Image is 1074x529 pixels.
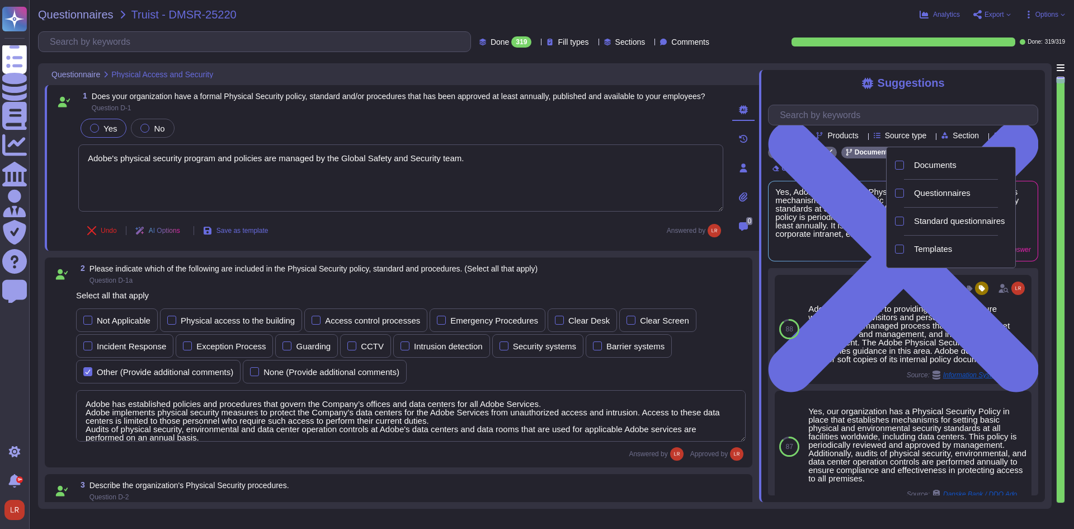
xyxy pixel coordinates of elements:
[361,342,384,350] div: CCTV
[101,227,117,234] span: Undo
[181,316,295,325] div: Physical access to the building
[97,342,166,350] div: Incident Response
[910,237,1010,262] div: Templates
[910,181,1010,206] div: Questionnaires
[943,491,1027,498] span: Danske Bank / DDQ Adobe Systems Software Ireland Ltd.
[89,277,133,284] span: Question D-1a
[914,188,971,198] span: Questionnaires
[92,92,705,101] span: Does your organization have a formal Physical Security policy, standard and/or procedures that ha...
[1045,39,1065,45] span: 319 / 319
[194,219,277,242] button: Save as template
[131,9,237,20] span: Truist - DMSR-25220
[2,498,32,522] button: user
[78,219,126,242] button: Undo
[640,316,689,325] div: Clear Screen
[910,153,1010,178] div: Documents
[450,316,538,325] div: Emergency Procedures
[690,451,728,457] span: Approved by
[907,490,1027,499] span: Source:
[914,244,1005,254] div: Templates
[920,10,960,19] button: Analytics
[671,38,709,46] span: Comments
[97,368,233,376] div: Other (Provide additional comments)
[808,407,1027,483] div: Yes, our organization has a Physical Security Policy in place that establishes mechanisms for set...
[111,71,213,78] span: Physical Access and Security
[914,244,952,254] span: Templates
[670,447,684,461] img: user
[76,264,85,272] span: 2
[154,124,164,133] span: No
[774,105,1038,125] input: Search by keywords
[76,481,85,489] span: 3
[89,264,538,273] span: Please indicate which of the following are included in the Physical Security policy, standard and...
[78,144,723,212] textarea: Adobe's physical security program and policies are managed by the Global Safety and Security team.
[667,227,705,234] span: Answered by
[76,291,746,299] p: Select all that apply
[558,38,588,46] span: Fill types
[910,209,1010,234] div: Standard questionnaires
[785,443,793,450] span: 87
[730,447,743,461] img: user
[51,71,100,78] span: Questionnaire
[97,316,150,325] div: Not Applicable
[1011,282,1025,295] img: user
[1035,11,1058,18] span: Options
[216,227,268,234] span: Save as template
[568,316,610,325] div: Clear Desk
[746,217,752,225] span: 0
[513,342,576,350] div: Security systems
[491,38,509,46] span: Done
[263,368,399,376] div: None (Provide additional comments)
[914,188,1005,198] div: Questionnaires
[89,493,129,501] span: Question D-2
[16,476,23,483] div: 9+
[914,216,1005,226] span: Standard questionnaires
[933,11,960,18] span: Analytics
[629,451,667,457] span: Answered by
[92,104,131,112] span: Question D-1
[296,342,331,350] div: Guarding
[414,342,483,350] div: Intrusion detection
[615,38,646,46] span: Sections
[44,32,470,52] input: Search by keywords
[149,227,180,234] span: AI Options
[606,342,665,350] div: Barrier systems
[785,326,793,333] span: 88
[103,124,117,133] span: Yes
[1028,39,1043,45] span: Done:
[89,481,289,490] span: Describe the organization's Physical Security procedures.
[196,342,266,350] div: Exception Process
[76,390,746,442] textarea: Adobe has established policies and procedures that govern the Company’s offices and data centers ...
[325,316,420,325] div: Access control processes
[914,160,1005,170] div: Documents
[78,92,87,100] span: 1
[984,11,1004,18] span: Export
[4,500,25,520] img: user
[708,224,721,237] img: user
[511,36,531,48] div: 319
[38,9,114,20] span: Questionnaires
[914,160,957,170] span: Documents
